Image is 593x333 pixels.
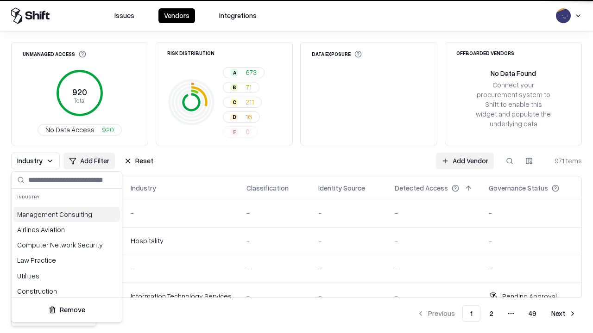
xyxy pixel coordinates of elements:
[13,284,120,299] div: Construction
[13,207,120,222] div: Management Consulting
[15,302,118,318] button: Remove
[13,268,120,284] div: Utilities
[12,189,122,205] div: Industry
[13,222,120,237] div: Airlines Aviation
[13,237,120,253] div: Computer Network Security
[13,253,120,268] div: Law Practice
[12,205,122,297] div: Suggestions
